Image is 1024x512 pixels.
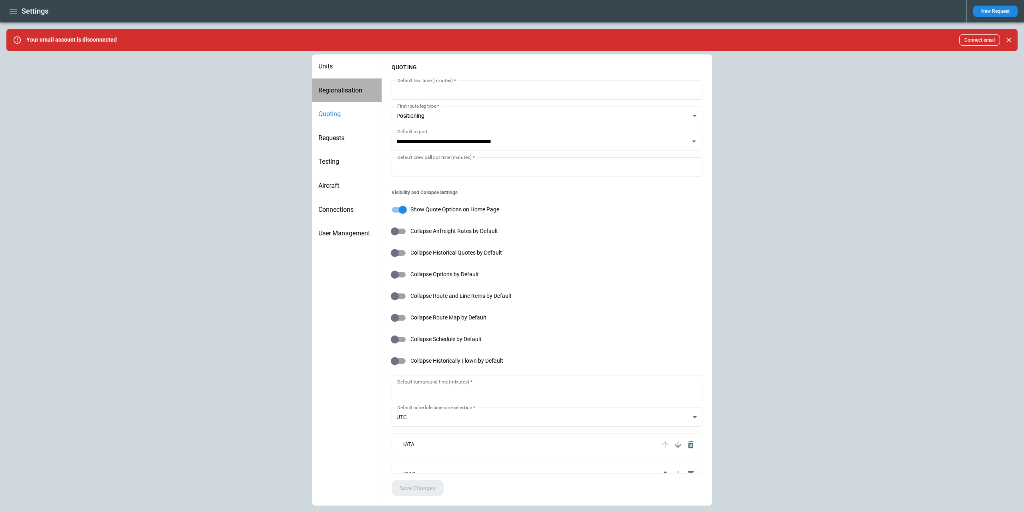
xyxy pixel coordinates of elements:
[312,174,382,198] div: Aircraft
[688,136,700,147] button: Open
[318,134,375,142] span: Requests
[312,198,382,222] div: Connections
[397,154,475,161] label: Default crew call out time (minutes)
[318,229,375,237] span: User Management
[22,6,48,16] h1: Settings
[410,249,502,256] span: Collapse Historical Quotes by Default
[392,64,417,71] h6: QUOTING
[392,106,702,125] div: Positioning
[318,182,375,190] span: Aircraft
[312,78,382,102] div: Regionalisation
[403,441,414,448] p: IATA
[410,336,482,343] span: Collapse Schedule by Default
[410,357,503,364] span: Collapse Historically Flown by Default
[410,293,512,299] span: Collapse Route and Line Items by Default
[312,150,382,174] div: Testing
[312,126,382,150] div: Requests
[410,206,499,213] span: Show Quote Options on Home Page
[318,206,375,214] span: Connections
[318,110,375,118] span: Quoting
[392,190,702,196] p: Visibility and Collapse Settings
[397,102,439,109] label: First route leg type
[392,408,702,427] div: UTC
[26,36,117,43] p: Your email account is disconnected
[410,314,486,321] span: Collapse Route Map by Default
[397,128,428,135] label: Default airport
[397,378,472,385] label: Default turnaround time (minutes)
[312,102,382,126] div: Quoting
[397,77,456,84] label: Default taxi time (minutes)
[318,158,375,166] span: Testing
[403,471,416,478] p: ICAO
[410,271,479,278] span: Collapse Options by Default
[318,62,375,70] span: Units
[312,54,382,78] div: Units
[973,6,1018,17] button: New Request
[318,86,375,94] span: Regionalisation
[1003,31,1014,49] div: dismiss
[397,404,476,411] label: Default schedule timezone selection
[959,34,1000,46] button: Connect email
[410,228,498,235] span: Collapse Airfreight Rates by Default
[1003,34,1014,46] button: Close
[312,221,382,245] div: User Management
